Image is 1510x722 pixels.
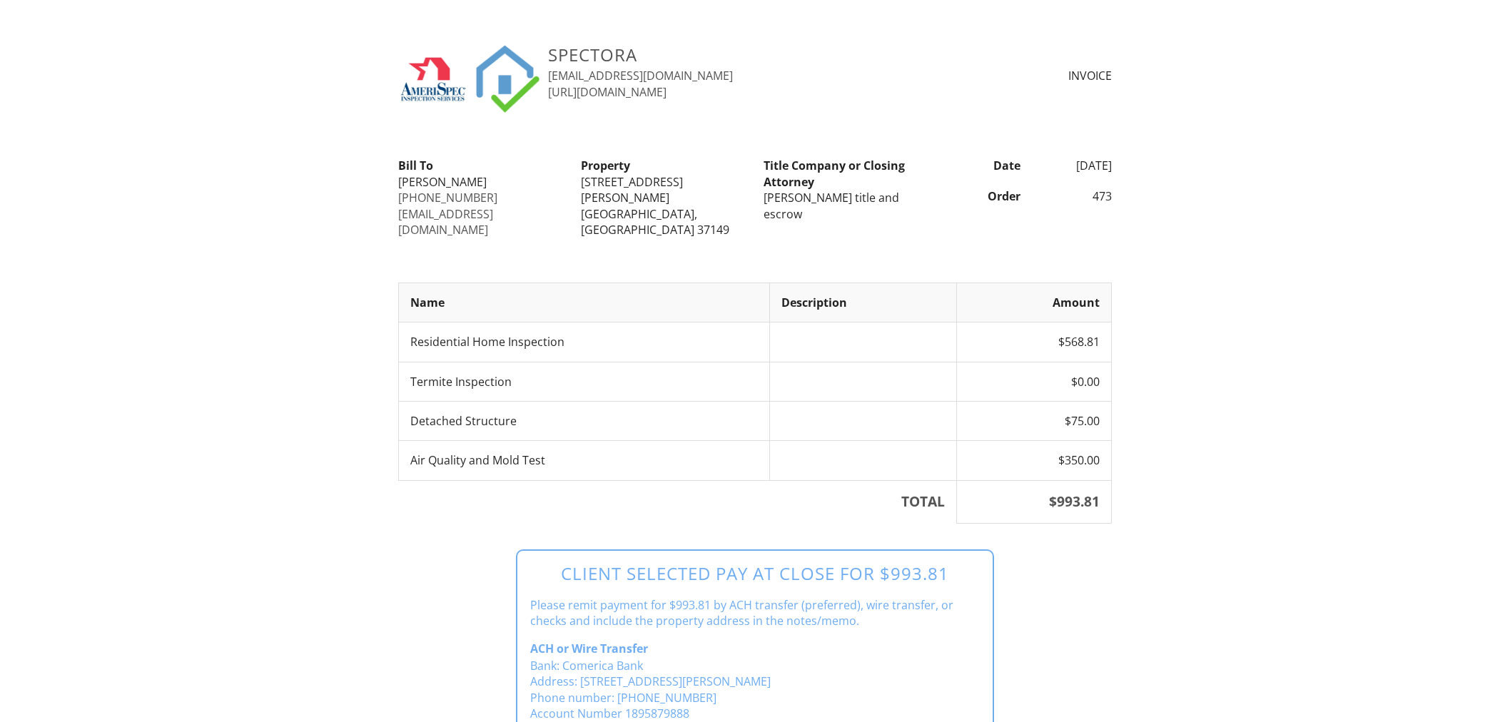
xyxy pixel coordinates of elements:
td: Residential Home Inspection [399,322,770,362]
a: [PHONE_NUMBER] [398,190,497,205]
td: Detached Structure [399,401,770,440]
div: [DATE] [1029,158,1120,173]
a: [EMAIL_ADDRESS][DOMAIN_NAME] [548,68,733,83]
span: INVOICE [1068,68,1112,83]
th: Name [399,283,770,322]
td: Termite Inspection [399,362,770,401]
a: [EMAIL_ADDRESS][DOMAIN_NAME] [398,206,493,238]
th: TOTAL [399,480,957,523]
td: $0.00 [956,362,1111,401]
td: Air Quality and Mold Test [399,441,770,480]
a: [URL][DOMAIN_NAME] [548,84,667,100]
div: [GEOGRAPHIC_DATA], [GEOGRAPHIC_DATA] 37149 [581,206,746,238]
div: [PERSON_NAME] title and escrow [764,190,929,222]
div: [STREET_ADDRESS][PERSON_NAME] [581,174,746,206]
strong: Title Company or Closing Attorney [764,158,905,189]
h3: Client selected Pay at Close for $993.81 [530,564,980,583]
p: Please remit payment for $993.81 by ACH transfer (preferred), wire transfer, or checks and includ... [530,597,980,629]
div: Order [938,188,1029,204]
th: Amount [956,283,1111,322]
div: 473 [1029,188,1120,204]
p: ACH or Wire Transfer [530,641,980,656]
th: Description [770,283,956,322]
img: logo-14a835c3ff8b789738b9c4bffe22b1ea2d2883c789b7f815907784a5e3479242.png [470,45,541,113]
td: $350.00 [956,441,1111,480]
th: $993.81 [956,480,1111,523]
h3: SPECTORA [548,45,733,64]
div: Date [938,158,1029,173]
div: [PERSON_NAME] [398,174,564,190]
td: $75.00 [956,401,1111,440]
td: $568.81 [956,322,1111,362]
strong: Property [581,158,630,173]
strong: Bill To [398,158,433,173]
img: AMS%20Stacked%20CMYK%20%281%29%20Resisze1.png [398,56,470,102]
